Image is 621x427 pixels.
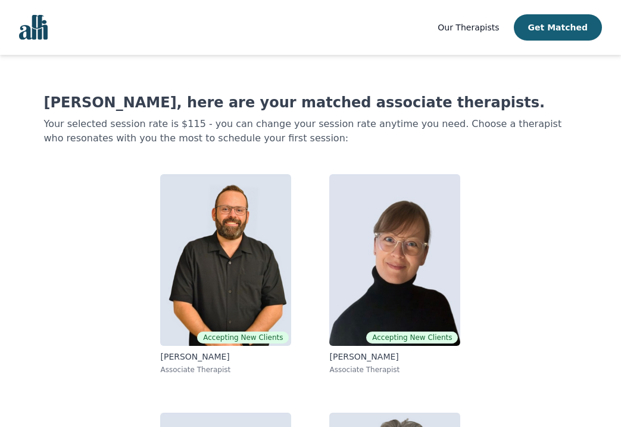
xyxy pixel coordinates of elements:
[197,332,289,344] span: Accepting New Clients
[329,174,460,346] img: Angela Earl
[43,93,577,112] h1: [PERSON_NAME], here are your matched associate therapists.
[160,365,291,375] p: Associate Therapist
[514,14,602,41] button: Get Matched
[438,23,499,32] span: Our Therapists
[320,165,470,384] a: Angela EarlAccepting New Clients[PERSON_NAME]Associate Therapist
[329,351,460,363] p: [PERSON_NAME]
[329,365,460,375] p: Associate Therapist
[19,15,48,40] img: alli logo
[160,351,291,363] p: [PERSON_NAME]
[160,174,291,346] img: Josh Cadieux
[366,332,458,344] span: Accepting New Clients
[43,117,577,146] p: Your selected session rate is $115 - you can change your session rate anytime you need. Choose a ...
[151,165,301,384] a: Josh CadieuxAccepting New Clients[PERSON_NAME]Associate Therapist
[438,20,499,35] a: Our Therapists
